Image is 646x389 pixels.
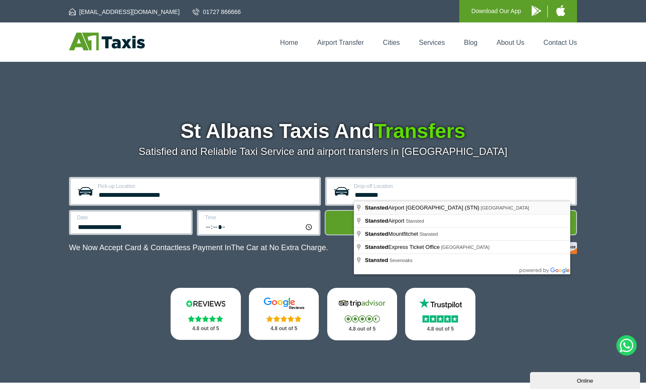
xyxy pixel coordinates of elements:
img: Trustpilot [415,297,466,310]
a: Airport Transfer [317,39,364,46]
span: Express Ticket Office [365,244,441,250]
a: [EMAIL_ADDRESS][DOMAIN_NAME] [69,8,179,16]
img: Tripadvisor [337,297,387,310]
label: Time [205,215,314,220]
span: Mountfitchet [365,231,420,237]
img: A1 Taxis St Albans LTD [69,33,145,50]
img: A1 Taxis iPhone App [556,5,565,16]
a: Contact Us [544,39,577,46]
a: Cities [383,39,400,46]
img: Stars [188,315,223,322]
label: Date [77,215,186,220]
span: Transfers [374,120,465,142]
p: Satisfied and Reliable Taxi Service and airport transfers in [GEOGRAPHIC_DATA] [69,146,577,157]
a: Blog [464,39,478,46]
p: 4.8 out of 5 [258,323,310,334]
span: Stansted [365,218,388,224]
a: Trustpilot Stars 4.8 out of 5 [405,288,475,340]
span: Stansted [365,231,388,237]
span: Sevenoaks [389,258,412,263]
label: Pick-up Location [98,184,314,189]
span: The Car at No Extra Charge. [231,243,328,252]
a: 01727 866666 [193,8,241,16]
span: Stansted [365,244,388,250]
a: Reviews.io Stars 4.8 out of 5 [171,288,241,340]
span: Stansted [420,232,438,237]
span: Airport [GEOGRAPHIC_DATA] (STN) [365,204,480,211]
span: Stansted [365,257,388,263]
a: Services [419,39,445,46]
a: Google Stars 4.8 out of 5 [249,288,319,340]
a: Home [280,39,298,46]
img: Stars [266,315,301,322]
a: Tripadvisor Stars 4.8 out of 5 [327,288,398,340]
p: Download Our App [471,6,521,17]
p: 4.8 out of 5 [337,324,388,334]
img: Stars [345,315,380,323]
img: Stars [422,315,458,323]
span: Stansted [406,218,424,223]
p: We Now Accept Card & Contactless Payment In [69,243,328,252]
span: Airport [365,218,406,224]
label: Drop-off Location [354,184,570,189]
p: 4.8 out of 5 [180,323,232,334]
button: Get Quote [325,210,577,235]
p: 4.8 out of 5 [414,324,466,334]
img: Reviews.io [180,297,231,310]
a: About Us [497,39,525,46]
iframe: chat widget [530,370,642,389]
img: A1 Taxis Android App [532,6,541,16]
h1: St Albans Taxis And [69,121,577,141]
span: Stansted [365,204,388,211]
span: [GEOGRAPHIC_DATA] [480,205,529,210]
img: Google [259,297,309,310]
span: [GEOGRAPHIC_DATA] [441,245,490,250]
